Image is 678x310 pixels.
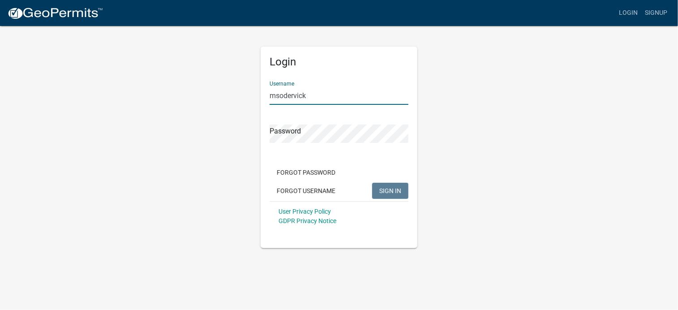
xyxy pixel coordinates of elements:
button: Forgot Password [270,164,343,181]
a: Login [615,4,641,22]
button: Forgot Username [270,183,343,199]
a: GDPR Privacy Notice [279,217,336,224]
h5: Login [270,56,408,69]
a: Signup [641,4,671,22]
span: SIGN IN [379,187,401,194]
a: User Privacy Policy [279,208,331,215]
button: SIGN IN [372,183,408,199]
